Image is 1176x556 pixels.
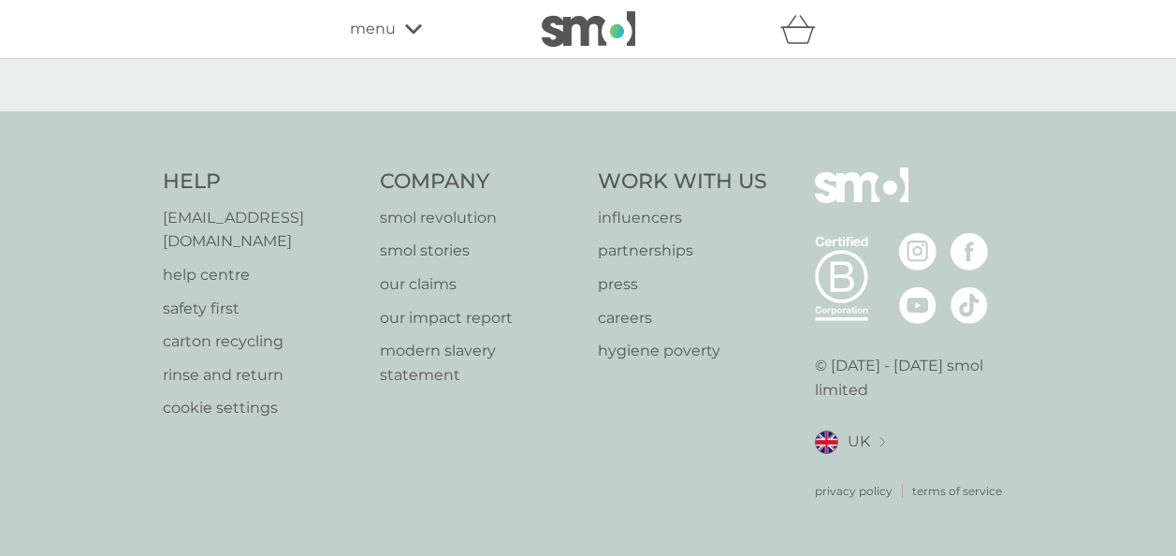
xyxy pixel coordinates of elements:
a: cookie settings [163,396,362,420]
img: select a new location [879,437,885,447]
a: smol stories [380,239,579,263]
p: © [DATE] - [DATE] smol limited [815,354,1014,402]
a: safety first [163,297,362,321]
img: visit the smol Youtube page [899,286,936,324]
a: partnerships [598,239,767,263]
a: our impact report [380,306,579,330]
img: visit the smol Instagram page [899,233,936,271]
img: visit the smol Facebook page [951,233,988,271]
a: privacy policy [815,482,893,500]
img: smol [542,11,635,47]
img: visit the smol Tiktok page [951,286,988,324]
span: menu [350,17,396,41]
h4: Help [163,168,362,197]
a: press [598,272,767,297]
a: modern slavery statement [380,339,579,387]
div: basket [780,10,827,48]
a: hygiene poverty [598,339,767,363]
a: smol revolution [380,206,579,230]
a: careers [598,306,767,330]
a: carton recycling [163,329,362,354]
span: UK [848,430,870,454]
a: our claims [380,272,579,297]
h4: Work With Us [598,168,767,197]
a: help centre [163,263,362,287]
img: smol [815,168,908,231]
img: UK flag [815,431,838,454]
a: terms of service [912,482,1002,500]
a: influencers [598,206,767,230]
a: [EMAIL_ADDRESS][DOMAIN_NAME] [163,206,362,254]
a: rinse and return [163,363,362,388]
h4: Company [380,168,579,197]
